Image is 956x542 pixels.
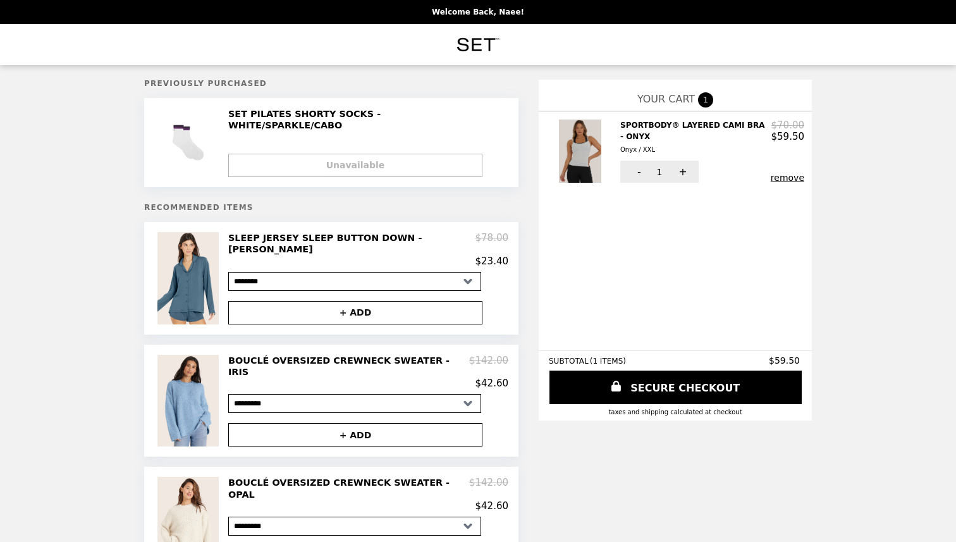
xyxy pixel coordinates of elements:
button: remove [771,173,804,183]
p: $42.60 [475,378,509,389]
img: Brand Logo [450,32,505,58]
span: YOUR CART [637,93,695,105]
button: - [620,161,655,183]
p: $59.50 [771,131,805,142]
span: ( 1 ITEMS ) [590,357,626,366]
span: $59.50 [769,355,802,366]
span: 1 [657,167,663,177]
p: Welcome Back, Naee! [432,8,524,16]
img: SET PILATES SHORTY SOCKS - WHITE/SPARKLE/CABO [165,108,214,177]
div: Onyx / XXL [620,144,766,156]
a: SECURE CHECKOUT [549,371,802,404]
img: SPORTBODY® LAYERED CAMI BRA - ONYX [559,120,604,183]
button: + ADD [228,301,482,324]
div: Taxes and Shipping calculated at checkout [549,409,802,416]
h2: BOUCLÉ OVERSIZED CREWNECK SWEATER - IRIS [228,355,469,378]
img: BOUCLÉ OVERSIZED CREWNECK SWEATER - IRIS [157,355,222,447]
p: $142.00 [469,355,508,378]
p: $70.00 [771,120,805,131]
p: $23.40 [475,256,509,267]
h2: SLEEP JERSEY SLEEP BUTTON DOWN - [PERSON_NAME] [228,232,475,256]
img: SLEEP JERSEY SLEEP BUTTON DOWN - JAY [157,232,222,324]
p: $142.00 [469,477,508,500]
select: Select a product variant [228,394,481,413]
select: Select a product variant [228,517,481,536]
button: + [664,161,699,183]
button: + ADD [228,423,482,447]
span: 1 [698,92,713,108]
p: $42.60 [475,500,509,512]
p: $78.00 [475,232,509,256]
h5: Previously Purchased [144,79,518,88]
select: Select a product variant [228,272,481,291]
h2: SPORTBODY® LAYERED CAMI BRA - ONYX [620,120,771,156]
h5: Recommended Items [144,203,518,212]
h2: SET PILATES SHORTY SOCKS - WHITE/SPARKLE/CABO [228,108,499,132]
span: SUBTOTAL [549,357,590,366]
h2: BOUCLÉ OVERSIZED CREWNECK SWEATER - OPAL [228,477,469,500]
